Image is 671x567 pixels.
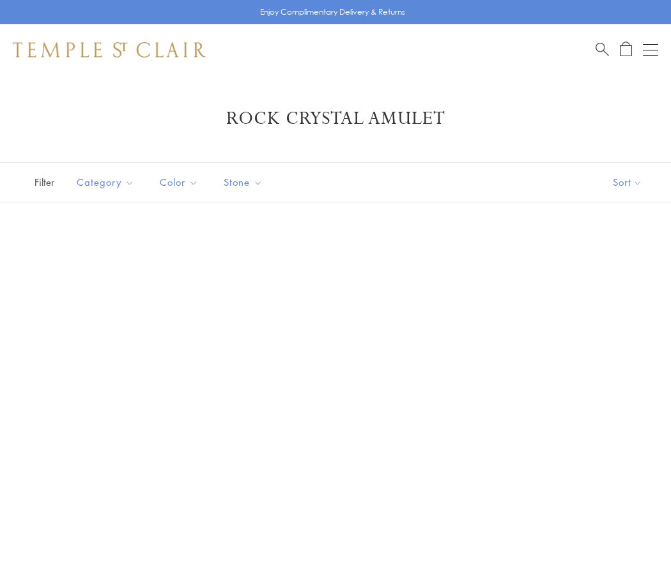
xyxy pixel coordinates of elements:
[596,42,609,57] a: Search
[70,174,144,190] span: Category
[32,107,639,130] h1: Rock Crystal Amulet
[214,168,272,197] button: Stone
[584,163,671,202] button: Show sort by
[153,174,208,190] span: Color
[260,6,405,19] p: Enjoy Complimentary Delivery & Returns
[217,174,272,190] span: Stone
[620,42,632,57] a: Open Shopping Bag
[13,42,206,57] img: Temple St. Clair
[67,168,144,197] button: Category
[643,42,658,57] button: Open navigation
[150,168,208,197] button: Color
